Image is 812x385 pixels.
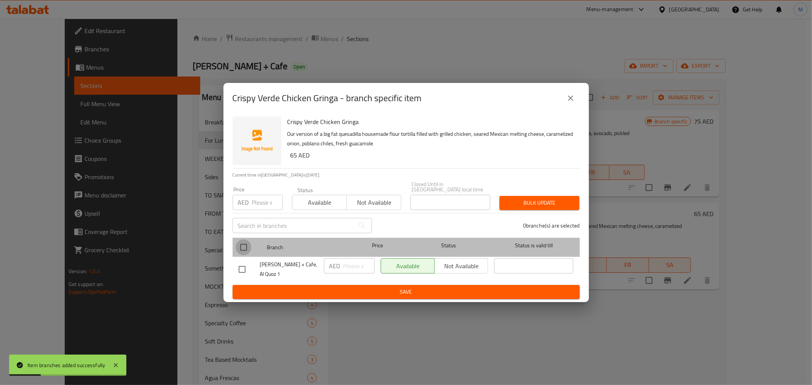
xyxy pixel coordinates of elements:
span: Not available [350,197,398,208]
p: Current time in [GEOGRAPHIC_DATA] is [DATE] [233,172,580,178]
button: Not available [346,195,401,210]
span: Available [295,197,344,208]
span: Branch [267,243,346,252]
img: Crispy Verde Chicken Gringa [233,116,281,165]
p: 0 branche(s) are selected [523,222,580,229]
p: Our version of a big fat quesadilla housemade flour tortilla filled with grilled chicken, seared ... [287,129,574,148]
h2: Crispy Verde Chicken Gringa - branch specific item [233,92,422,104]
input: Search in branches [233,218,354,233]
h6: 65 AED [290,150,574,161]
p: AED [329,261,340,270]
button: close [562,89,580,107]
span: Price [352,241,403,250]
input: Please enter price [252,195,283,210]
button: Bulk update [499,196,579,210]
span: Status [409,241,488,250]
span: Bulk update [506,198,573,208]
h6: Crispy Verde Chicken Gringa [287,116,574,127]
div: Item branches added successfully [27,361,105,369]
input: Please enter price [343,258,375,274]
button: Save [233,285,580,299]
span: [PERSON_NAME] + Cafe, Al Quoz 1 [260,260,318,279]
p: AED [238,198,249,207]
button: Available [292,195,347,210]
span: Status is valid till [494,241,573,250]
span: Save [239,287,574,297]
